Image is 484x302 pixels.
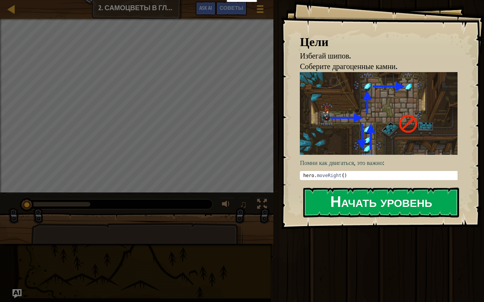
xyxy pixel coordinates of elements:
div: Цели [300,33,458,51]
button: Ask AI [195,2,216,15]
button: Показать меню игры [251,2,270,19]
p: Помни как двигаться, это важно: [300,159,465,167]
li: Избегай шипов. [290,51,456,62]
button: Переключить полноэкранный режим [254,197,270,213]
span: Избегай шипов. [300,51,351,61]
button: Ask AI [12,289,22,298]
span: ♫ [240,199,247,210]
button: ♫ [238,197,251,213]
img: Gems in the deep [300,72,465,155]
span: Советы [220,4,243,11]
button: Начать уровень [303,188,459,217]
button: Регулировать громкость [219,197,234,213]
span: Ask AI [199,4,212,11]
li: Соберите драгоценные камни. [290,61,456,72]
span: Соберите драгоценные камни. [300,61,397,71]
